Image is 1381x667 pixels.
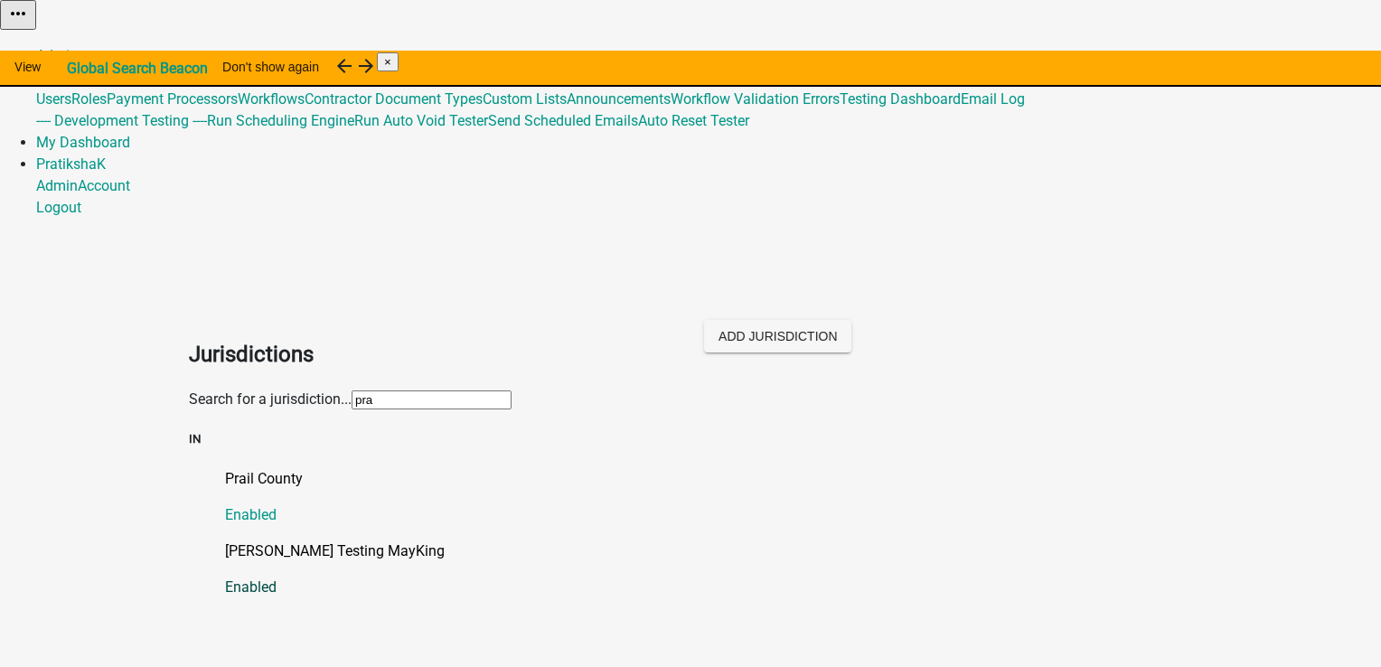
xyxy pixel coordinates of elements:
[704,320,851,352] button: Add Jurisdiction
[225,540,1192,598] a: [PERSON_NAME] Testing MayKingEnabled
[225,504,1192,526] p: Enabled
[638,112,749,129] a: Auto Reset Tester
[840,90,961,108] a: Testing Dashboard
[488,112,638,129] a: Send Scheduled Emails
[225,540,1192,562] p: [PERSON_NAME] Testing MayKing
[354,112,488,129] a: Run Auto Void Tester
[36,177,78,194] a: Admin
[355,55,377,77] i: arrow_forward
[36,89,1381,132] div: Global487
[36,47,78,64] a: Admin
[671,90,840,108] a: Workflow Validation Errors
[36,175,1381,219] div: PratikshaK
[208,51,334,83] button: Don't show again
[71,90,107,108] a: Roles
[36,199,81,216] a: Logout
[567,90,671,108] a: Announcements
[189,430,1192,448] h5: IN
[78,177,130,194] a: Account
[7,3,29,24] i: more_horiz
[36,155,106,173] a: PratikshaK
[961,90,1025,108] a: Email Log
[225,468,1192,526] a: Prail CountyEnabled
[189,390,352,408] label: Search for a jurisdiction...
[67,60,208,77] strong: Global Search Beacon
[189,338,677,371] h2: Jurisdictions
[305,90,483,108] a: Contractor Document Types
[225,577,1192,598] p: Enabled
[483,90,567,108] a: Custom Lists
[107,90,238,108] a: Payment Processors
[238,90,305,108] a: Workflows
[225,468,1192,490] p: Prail County
[377,52,399,71] button: Close
[36,90,71,108] a: Users
[36,134,130,151] a: My Dashboard
[334,55,355,77] i: arrow_back
[384,55,391,69] span: ×
[36,112,207,129] a: ---- Development Testing ----
[207,112,354,129] a: Run Scheduling Engine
